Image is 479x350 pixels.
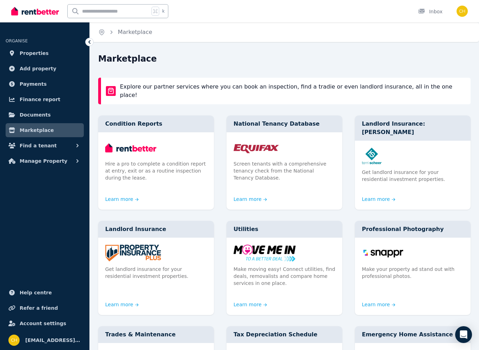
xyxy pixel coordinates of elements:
div: Trades & Maintenance [98,326,214,343]
a: Learn more [362,301,396,308]
img: Landlord Insurance: Terri Scheer [362,148,464,164]
img: Utilities [234,245,335,261]
span: [EMAIL_ADDRESS][DOMAIN_NAME] [25,336,81,344]
a: Add property [6,62,84,76]
span: Payments [20,80,47,88]
span: k [162,8,164,14]
p: Hire a pro to complete a condition report at entry, exit or as a routine inspection during the le... [105,160,207,181]
a: Learn more [234,196,267,203]
div: Emergency Home Assistance [355,326,471,343]
p: Get landlord insurance for your residential investment properties. [105,266,207,280]
span: Find a tenant [20,141,57,150]
img: RentBetter [11,6,59,16]
div: Tax Depreciation Schedule [227,326,342,343]
a: Learn more [234,301,267,308]
div: Landlord Insurance [98,221,214,238]
nav: Breadcrumb [90,22,161,42]
span: Manage Property [20,157,67,165]
span: Help centre [20,288,52,297]
button: Manage Property [6,154,84,168]
span: Finance report [20,95,60,104]
a: Learn more [105,301,139,308]
span: Marketplace [20,126,54,134]
span: Refer a friend [20,304,58,312]
img: Condition Reports [105,139,207,156]
a: Marketplace [6,123,84,137]
div: Condition Reports [98,115,214,132]
img: National Tenancy Database [234,139,335,156]
a: Marketplace [118,29,152,35]
div: Utilities [227,221,342,238]
a: Documents [6,108,84,122]
div: Open Intercom Messenger [455,326,472,343]
div: Professional Photography [355,221,471,238]
span: Documents [20,111,51,119]
a: Refer a friend [6,301,84,315]
img: Professional Photography [362,245,464,261]
p: Make moving easy! Connect utilities, find deals, removalists and compare home services in one place. [234,266,335,287]
span: Account settings [20,319,66,328]
img: christine040863@gmail.com [8,335,20,346]
a: Help centre [6,286,84,300]
img: rentBetter Marketplace [106,86,116,96]
a: Finance report [6,92,84,106]
img: christine040863@gmail.com [457,6,468,17]
h1: Marketplace [98,53,157,64]
a: Account settings [6,316,84,330]
button: Find a tenant [6,139,84,153]
div: Inbox [418,8,443,15]
p: Screen tenants with a comprehensive tenancy check from the National Tenancy Database. [234,160,335,181]
div: Landlord Insurance: [PERSON_NAME] [355,115,471,141]
a: Payments [6,77,84,91]
span: Add property [20,64,56,73]
a: Properties [6,46,84,60]
a: Learn more [362,196,396,203]
div: National Tenancy Database [227,115,342,132]
p: Get landlord insurance for your residential investment properties. [362,169,464,183]
a: Learn more [105,196,139,203]
span: ORGANISE [6,38,28,43]
img: Landlord Insurance [105,245,207,261]
p: Explore our partner services where you can book an inspection, find a tradie or even landlord ins... [120,83,466,99]
span: Properties [20,49,49,57]
p: Make your property ad stand out with professional photos. [362,266,464,280]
